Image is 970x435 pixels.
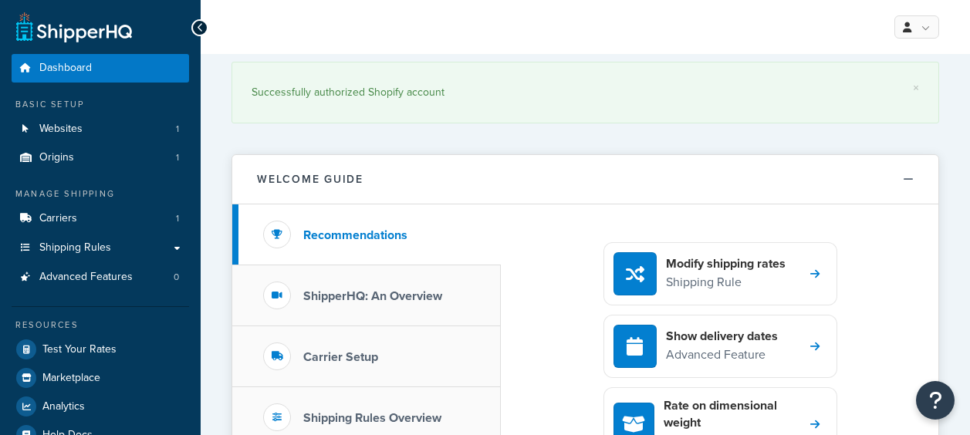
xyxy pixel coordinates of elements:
[12,143,189,172] li: Origins
[12,204,189,233] a: Carriers1
[42,372,100,385] span: Marketplace
[666,255,786,272] h4: Modify shipping rates
[12,54,189,83] a: Dashboard
[666,328,778,345] h4: Show delivery dates
[42,400,85,413] span: Analytics
[39,212,77,225] span: Carriers
[12,319,189,332] div: Resources
[12,263,189,292] li: Advanced Features
[176,123,179,136] span: 1
[303,289,442,303] h3: ShipperHQ: An Overview
[303,228,407,242] h3: Recommendations
[232,155,938,204] button: Welcome Guide
[12,143,189,172] a: Origins1
[12,98,189,111] div: Basic Setup
[252,82,919,103] div: Successfully authorized Shopify account
[174,271,179,284] span: 0
[666,345,778,365] p: Advanced Feature
[12,336,189,363] a: Test Your Rates
[39,241,111,255] span: Shipping Rules
[12,393,189,420] a: Analytics
[12,115,189,143] a: Websites1
[176,212,179,225] span: 1
[913,82,919,94] a: ×
[257,174,363,185] h2: Welcome Guide
[303,350,378,364] h3: Carrier Setup
[39,271,133,284] span: Advanced Features
[12,187,189,201] div: Manage Shipping
[39,62,92,75] span: Dashboard
[42,343,117,356] span: Test Your Rates
[664,397,810,431] h4: Rate on dimensional weight
[12,234,189,262] a: Shipping Rules
[12,115,189,143] li: Websites
[12,364,189,392] a: Marketplace
[39,151,74,164] span: Origins
[916,381,955,420] button: Open Resource Center
[303,411,441,425] h3: Shipping Rules Overview
[39,123,83,136] span: Websites
[12,263,189,292] a: Advanced Features0
[176,151,179,164] span: 1
[666,272,786,292] p: Shipping Rule
[12,204,189,233] li: Carriers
